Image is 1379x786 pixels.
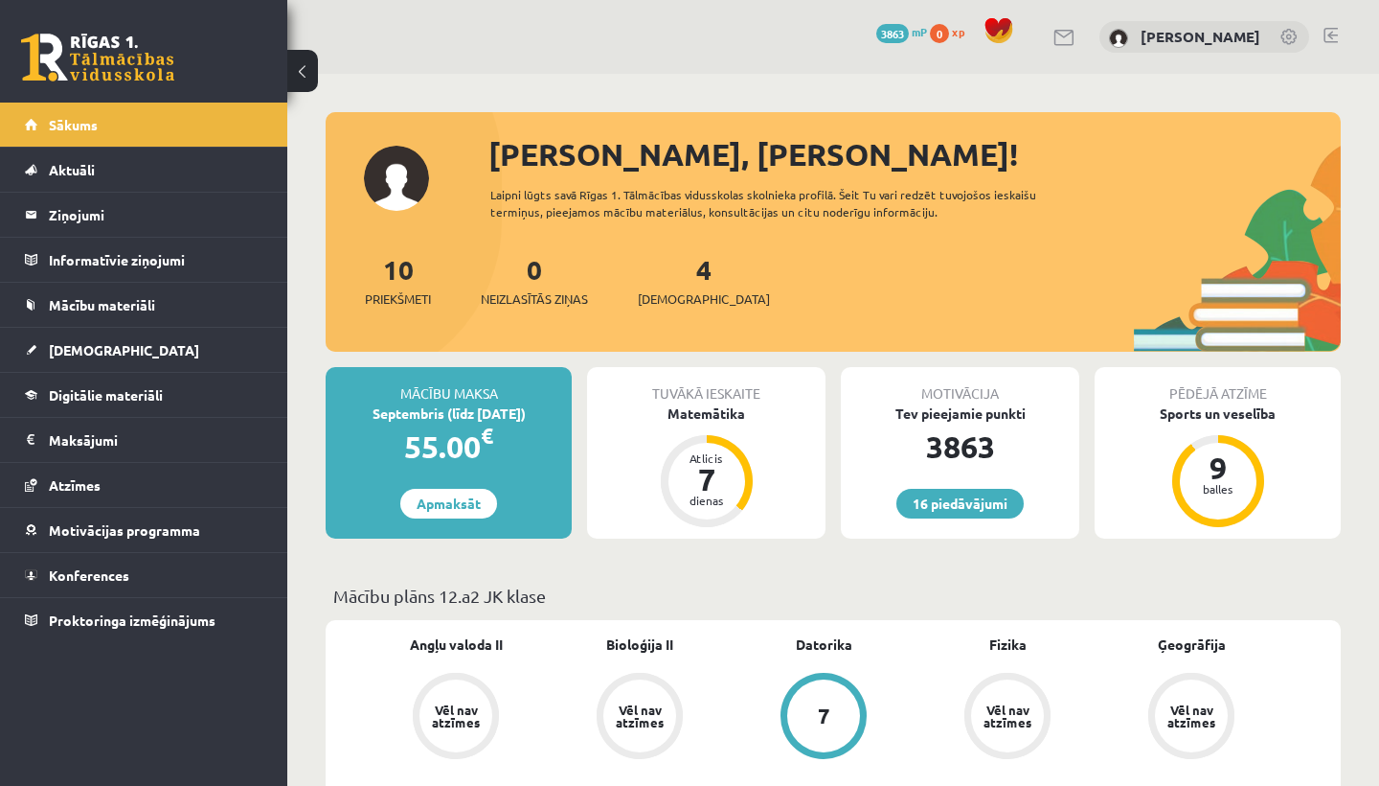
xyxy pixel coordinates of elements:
[678,495,735,506] div: dienas
[25,103,263,147] a: Sākums
[638,252,770,309] a: 4[DEMOGRAPHIC_DATA]
[952,24,964,39] span: xp
[638,289,770,309] span: [DEMOGRAPHIC_DATA]
[49,418,263,462] legend: Maksājumi
[606,635,673,655] a: Bioloģija II
[25,193,263,237] a: Ziņojumi
[587,404,825,424] div: Matemātika
[25,508,263,552] a: Motivācijas programma
[916,673,1099,763] a: Vēl nav atzīmes
[49,566,129,584] span: Konferences
[587,404,825,530] a: Matemātika Atlicis 7 dienas
[25,328,263,372] a: [DEMOGRAPHIC_DATA]
[587,367,825,404] div: Tuvākā ieskaite
[49,386,163,404] span: Digitālie materiāli
[613,704,667,728] div: Vēl nav atzīmes
[930,24,949,43] span: 0
[49,341,199,358] span: [DEMOGRAPHIC_DATA]
[1189,483,1247,495] div: balles
[912,24,927,39] span: mP
[930,24,974,39] a: 0 xp
[326,404,572,424] div: Septembris (līdz [DATE])
[1095,367,1341,404] div: Pēdējā atzīme
[989,635,1027,655] a: Fizika
[25,238,263,282] a: Informatīvie ziņojumi
[429,704,483,728] div: Vēl nav atzīmes
[1099,673,1283,763] a: Vēl nav atzīmes
[49,521,200,539] span: Motivācijas programma
[1095,404,1341,424] div: Sports un veselība
[841,424,1079,470] div: 3863
[49,161,95,178] span: Aktuāli
[981,704,1034,728] div: Vēl nav atzīmes
[365,289,431,309] span: Priekšmeti
[678,452,735,464] div: Atlicis
[400,489,497,519] a: Apmaksāt
[49,193,263,237] legend: Ziņojumi
[326,367,572,404] div: Mācību maksa
[1189,452,1247,483] div: 9
[876,24,927,39] a: 3863 mP
[25,598,263,642] a: Proktoringa izmēģinājums
[1095,404,1341,530] a: Sports un veselība 9 balles
[1158,635,1226,655] a: Ģeogrāfija
[1141,27,1260,46] a: [PERSON_NAME]
[876,24,909,43] span: 3863
[25,373,263,417] a: Digitālie materiāli
[1164,704,1218,728] div: Vēl nav atzīmes
[841,367,1079,404] div: Motivācija
[21,34,174,81] a: Rīgas 1. Tālmācības vidusskola
[25,463,263,507] a: Atzīmes
[481,289,588,309] span: Neizlasītās ziņas
[548,673,732,763] a: Vēl nav atzīmes
[678,464,735,495] div: 7
[365,252,431,309] a: 10Priekšmeti
[49,238,263,282] legend: Informatīvie ziņojumi
[25,148,263,192] a: Aktuāli
[818,705,830,727] div: 7
[25,283,263,327] a: Mācību materiāli
[896,489,1024,519] a: 16 piedāvājumi
[488,131,1341,177] div: [PERSON_NAME], [PERSON_NAME]!
[410,635,503,655] a: Angļu valoda II
[481,252,588,309] a: 0Neizlasītās ziņas
[49,476,101,494] span: Atzīmes
[732,673,916,763] a: 7
[49,612,215,629] span: Proktoringa izmēģinājums
[364,673,548,763] a: Vēl nav atzīmes
[25,553,263,597] a: Konferences
[481,422,493,450] span: €
[333,583,1333,609] p: Mācību plāns 12.a2 JK klase
[490,186,1099,220] div: Laipni lūgts savā Rīgas 1. Tālmācības vidusskolas skolnieka profilā. Šeit Tu vari redzēt tuvojošo...
[25,418,263,462] a: Maksājumi
[841,404,1079,424] div: Tev pieejamie punkti
[1109,29,1128,48] img: Keitija Stalberga
[796,635,852,655] a: Datorika
[49,116,98,133] span: Sākums
[49,296,155,313] span: Mācību materiāli
[326,424,572,470] div: 55.00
